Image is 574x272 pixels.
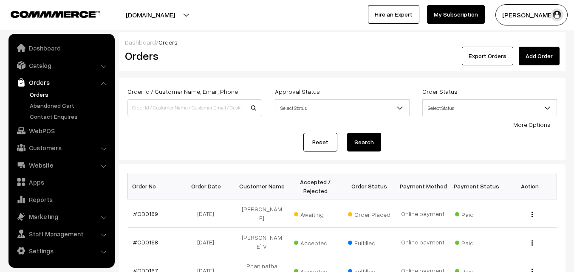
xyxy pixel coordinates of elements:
a: More Options [513,121,551,128]
th: Customer Name [235,173,288,199]
h2: Orders [125,49,261,62]
button: Search [347,133,381,151]
a: Dashboard [11,40,112,56]
a: Orders [11,75,112,90]
a: Dashboard [125,39,156,46]
th: Order Date [181,173,235,199]
img: Menu [532,212,533,217]
a: COMMMERCE [11,8,85,19]
td: [DATE] [181,228,235,256]
a: Settings [11,243,112,258]
label: Order Status [422,87,458,96]
input: Order Id / Customer Name / Customer Email / Customer Phone [127,99,262,116]
a: Website [11,157,112,173]
a: #OD0168 [133,238,158,246]
th: Payment Method [396,173,450,199]
td: [PERSON_NAME] V [235,228,288,256]
a: Marketing [11,209,112,224]
th: Payment Status [450,173,503,199]
a: Hire an Expert [368,5,419,24]
a: Abandoned Cart [28,101,112,110]
a: Apps [11,174,112,190]
span: Select Status [275,101,409,115]
span: Select Status [275,99,410,116]
a: Reports [11,192,112,207]
span: Paid [455,236,498,247]
img: Menu [532,240,533,246]
img: user [551,8,563,21]
a: Contact Enquires [28,112,112,121]
img: COMMMERCE [11,11,100,17]
span: Select Status [422,99,557,116]
span: Orders [158,39,178,46]
a: Catalog [11,58,112,73]
label: Order Id / Customer Name, Email, Phone [127,87,238,96]
span: Fulfilled [348,236,390,247]
label: Approval Status [275,87,320,96]
span: Select Status [423,101,557,115]
a: Customers [11,140,112,155]
td: Online payment [396,199,450,228]
th: Accepted / Rejected [288,173,342,199]
button: Export Orders [462,47,513,65]
a: WebPOS [11,123,112,138]
td: [DATE] [181,199,235,228]
a: Staff Management [11,226,112,241]
th: Order Status [342,173,396,199]
button: [PERSON_NAME] [495,4,568,25]
span: Paid [455,208,498,219]
th: Order No [128,173,181,199]
a: Orders [28,90,112,99]
button: [DOMAIN_NAME] [96,4,205,25]
a: My Subscription [427,5,485,24]
th: Action [503,173,557,199]
div: / [125,38,560,47]
span: Order Placed [348,208,390,219]
td: [PERSON_NAME] [235,199,288,228]
a: Add Order [519,47,560,65]
td: Online payment [396,228,450,256]
span: Accepted [294,236,336,247]
span: Awaiting [294,208,336,219]
a: Reset [303,133,337,151]
a: #OD0169 [133,210,158,217]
